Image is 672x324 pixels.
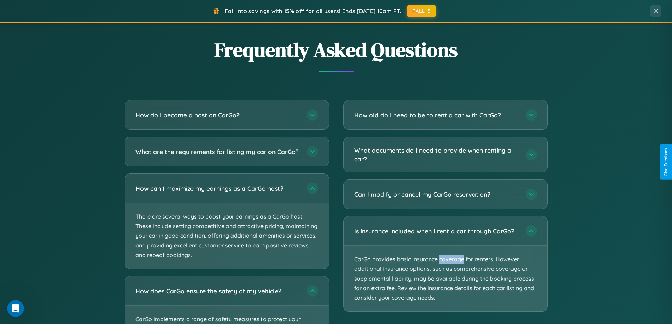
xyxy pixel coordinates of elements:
[135,111,300,120] h3: How do I become a host on CarGo?
[125,203,329,269] p: There are several ways to boost your earnings as a CarGo host. These include setting competitive ...
[354,146,519,163] h3: What documents do I need to provide when renting a car?
[664,148,668,176] div: Give Feedback
[7,300,24,317] iframe: Intercom live chat
[344,246,547,311] p: CarGo provides basic insurance coverage for renters. However, additional insurance options, such ...
[135,184,300,193] h3: How can I maximize my earnings as a CarGo host?
[225,7,401,14] span: Fall into savings with 15% off for all users! Ends [DATE] 10am PT.
[354,111,519,120] h3: How old do I need to be to rent a car with CarGo?
[407,5,436,17] button: FALL15
[354,227,519,236] h3: Is insurance included when I rent a car through CarGo?
[135,287,300,295] h3: How does CarGo ensure the safety of my vehicle?
[125,36,548,63] h2: Frequently Asked Questions
[135,147,300,156] h3: What are the requirements for listing my car on CarGo?
[354,190,519,199] h3: Can I modify or cancel my CarGo reservation?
